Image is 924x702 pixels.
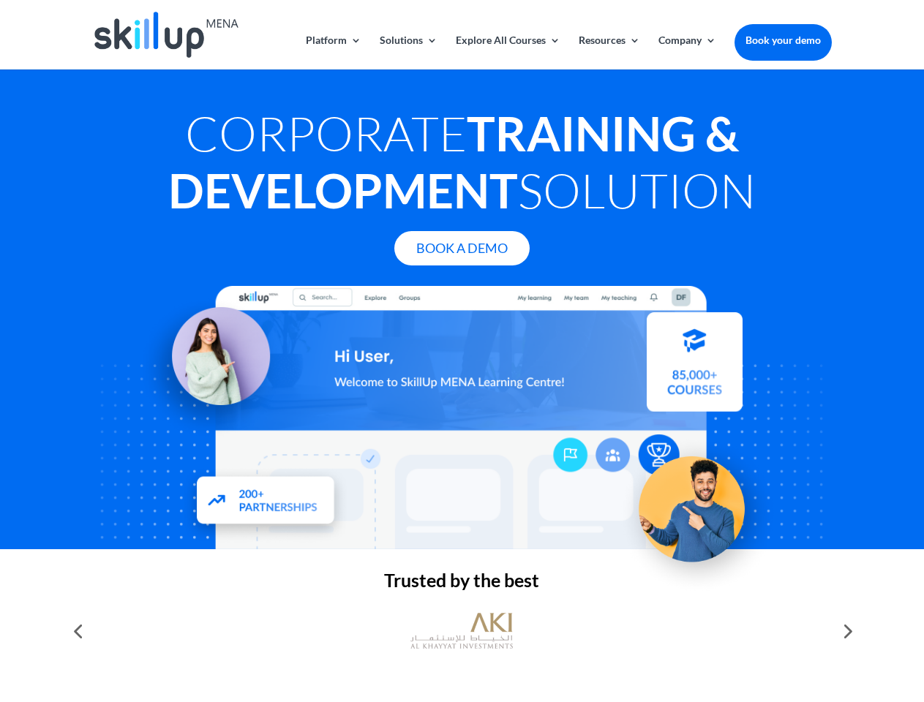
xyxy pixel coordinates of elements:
[680,544,924,702] iframe: Chat Widget
[735,24,832,56] a: Book your demo
[380,35,437,69] a: Solutions
[410,605,513,657] img: al khayyat investments logo
[168,105,739,219] strong: Training & Development
[92,571,831,597] h2: Trusted by the best
[94,12,238,58] img: Skillup Mena
[579,35,640,69] a: Resources
[456,35,560,69] a: Explore All Courses
[92,105,831,226] h1: Corporate Solution
[394,231,530,265] a: Book A Demo
[658,35,716,69] a: Company
[306,35,361,69] a: Platform
[181,462,351,542] img: Partners - SkillUp Mena
[617,426,780,588] img: Upskill your workforce - SkillUp
[137,291,285,439] img: Learning Management Solution - SkillUp
[647,318,743,418] img: Courses library - SkillUp MENA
